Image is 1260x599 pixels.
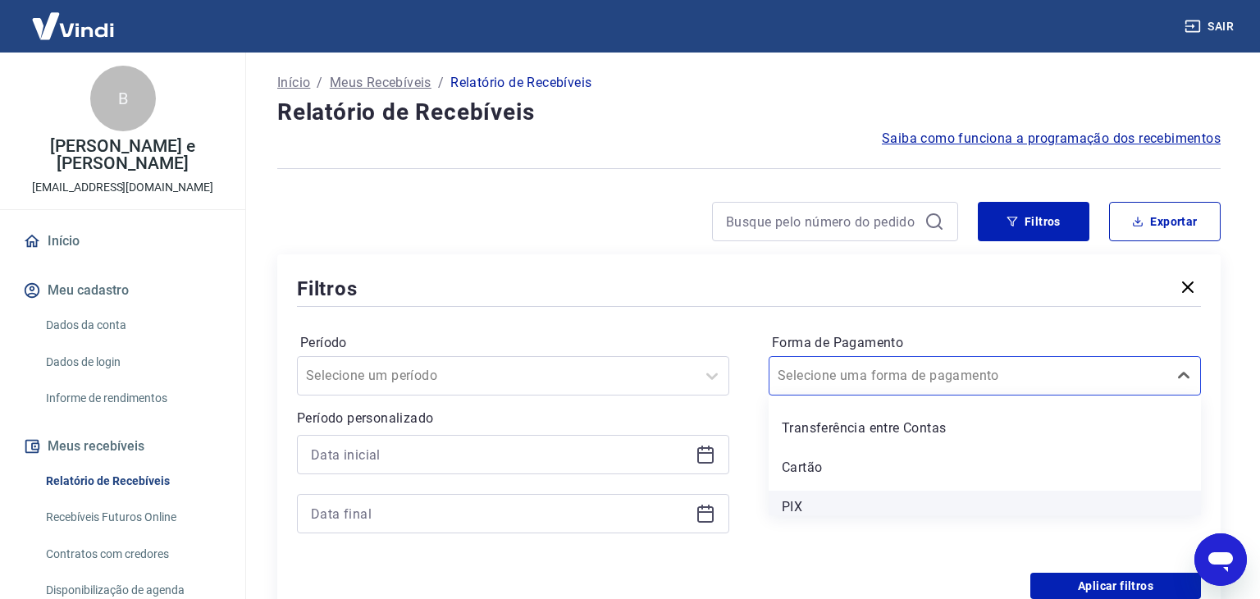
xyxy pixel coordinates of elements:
button: Sair [1181,11,1240,42]
p: / [438,73,444,93]
input: Data inicial [311,442,689,467]
h5: Filtros [297,276,358,302]
button: Meus recebíveis [20,428,226,464]
input: Busque pelo número do pedido [726,209,918,234]
p: Período personalizado [297,409,729,428]
p: [PERSON_NAME] e [PERSON_NAME] [13,138,232,172]
a: Contratos com credores [39,537,226,571]
a: Meus Recebíveis [330,73,431,93]
label: Período [300,333,726,353]
h4: Relatório de Recebíveis [277,96,1221,129]
button: Filtros [978,202,1089,241]
button: Aplicar filtros [1030,573,1201,599]
a: Informe de rendimentos [39,382,226,415]
div: Cartão [769,451,1201,484]
div: PIX [769,491,1201,524]
button: Exportar [1109,202,1221,241]
a: Dados da conta [39,309,226,342]
iframe: Botão para abrir a janela de mensagens [1194,533,1247,586]
label: Forma de Pagamento [772,333,1198,353]
p: [EMAIL_ADDRESS][DOMAIN_NAME] [32,179,213,196]
a: Saiba como funciona a programação dos recebimentos [882,129,1221,149]
a: Início [20,223,226,259]
a: Relatório de Recebíveis [39,464,226,498]
a: Início [277,73,310,93]
a: Dados de login [39,345,226,379]
div: B [90,66,156,131]
button: Meu cadastro [20,272,226,309]
p: Relatório de Recebíveis [450,73,591,93]
img: Vindi [20,1,126,51]
div: Transferência entre Contas [769,412,1201,445]
a: Recebíveis Futuros Online [39,501,226,534]
p: / [317,73,322,93]
input: Data final [311,501,689,526]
